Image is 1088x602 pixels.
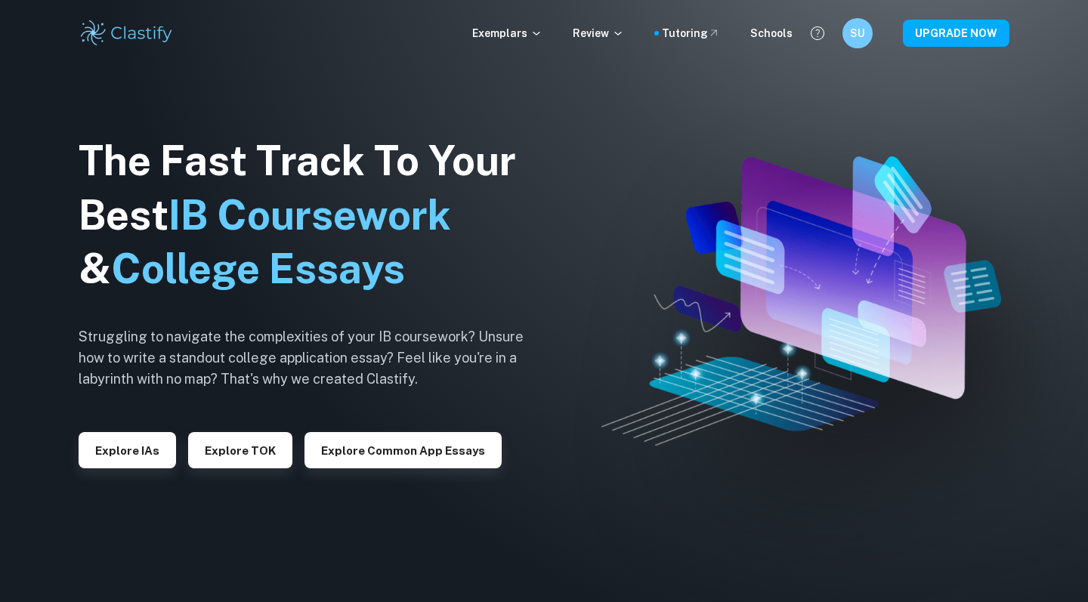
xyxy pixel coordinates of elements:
a: Explore Common App essays [304,443,502,457]
p: Exemplars [472,25,542,42]
a: Tutoring [662,25,720,42]
a: Schools [750,25,793,42]
a: Explore IAs [79,443,176,457]
h1: The Fast Track To Your Best & [79,134,547,297]
button: Explore IAs [79,432,176,468]
span: College Essays [111,245,405,292]
img: Clastify logo [79,18,175,48]
img: Clastify hero [601,156,1001,446]
a: Explore TOK [188,443,292,457]
button: SU [842,18,873,48]
span: IB Coursework [168,191,451,239]
p: Review [573,25,624,42]
button: UPGRADE NOW [903,20,1009,47]
h6: Struggling to navigate the complexities of your IB coursework? Unsure how to write a standout col... [79,326,547,390]
button: Help and Feedback [805,20,830,46]
button: Explore TOK [188,432,292,468]
h6: SU [849,25,867,42]
button: Explore Common App essays [304,432,502,468]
